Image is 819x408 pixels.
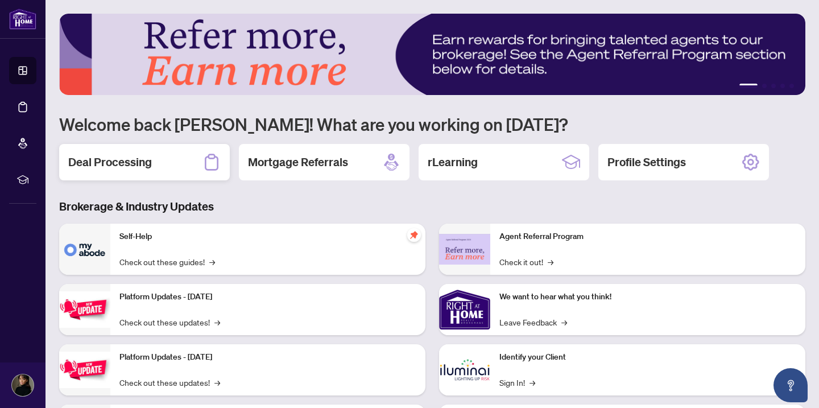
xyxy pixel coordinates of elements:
a: Check it out!→ [499,255,553,268]
a: Check out these updates!→ [119,316,220,328]
span: → [209,255,215,268]
p: Platform Updates - [DATE] [119,291,416,303]
img: Identify your Client [439,344,490,395]
p: Identify your Client [499,351,796,364]
img: We want to hear what you think! [439,284,490,335]
span: → [561,316,567,328]
img: Platform Updates - July 8, 2025 [59,352,110,388]
h2: rLearning [428,154,478,170]
h2: Profile Settings [607,154,686,170]
button: 1 [739,84,758,88]
span: → [548,255,553,268]
p: We want to hear what you think! [499,291,796,303]
button: 3 [771,84,776,88]
h2: Deal Processing [68,154,152,170]
p: Agent Referral Program [499,230,796,243]
button: 5 [789,84,794,88]
img: logo [9,9,36,30]
a: Check out these guides!→ [119,255,215,268]
img: Profile Icon [12,374,34,396]
h1: Welcome back [PERSON_NAME]! What are you working on [DATE]? [59,113,805,135]
span: → [530,376,535,389]
img: Agent Referral Program [439,234,490,265]
span: → [214,376,220,389]
img: Slide 0 [59,14,805,95]
a: Check out these updates!→ [119,376,220,389]
button: Open asap [773,368,808,402]
a: Sign In!→ [499,376,535,389]
span: → [214,316,220,328]
p: Self-Help [119,230,416,243]
h3: Brokerage & Industry Updates [59,199,805,215]
span: pushpin [407,228,421,242]
img: Platform Updates - July 21, 2025 [59,291,110,327]
img: Self-Help [59,224,110,275]
p: Platform Updates - [DATE] [119,351,416,364]
button: 4 [780,84,785,88]
button: 2 [762,84,767,88]
a: Leave Feedback→ [499,316,567,328]
h2: Mortgage Referrals [248,154,348,170]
